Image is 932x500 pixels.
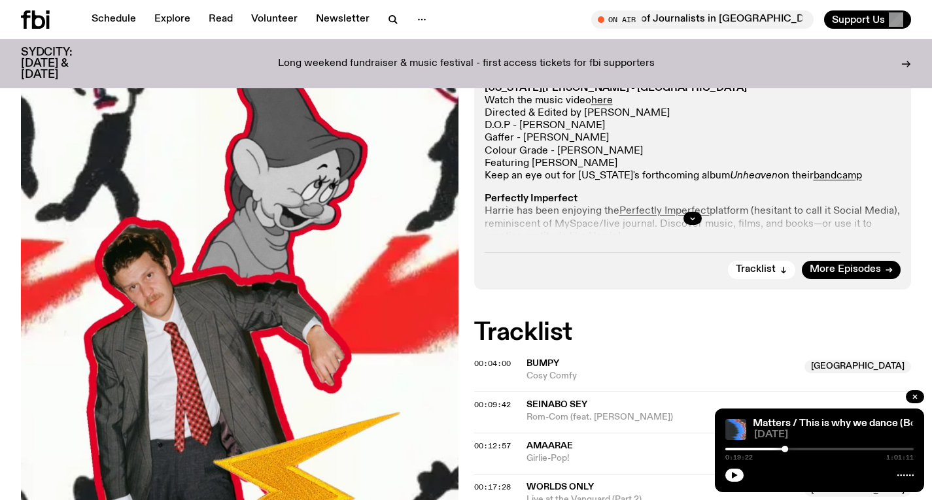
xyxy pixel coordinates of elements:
span: Tracklist [736,265,776,275]
p: Long weekend fundraiser & music festival - first access tickets for fbi supporters [278,58,655,70]
button: Tracklist [728,261,795,279]
button: 00:17:28 [474,484,511,491]
strong: Perfectly Imperfect [485,193,578,204]
span: More Episodes [810,265,881,275]
img: A spectral view of a waveform, warped and glitched [725,419,746,440]
span: Bumpy [526,359,559,368]
span: Girlie-Pop! [526,452,912,465]
span: 00:12:57 [474,441,511,451]
span: 00:04:00 [474,358,511,369]
button: Support Us [824,10,911,29]
button: 00:09:42 [474,401,511,408]
span: 00:17:28 [474,482,511,492]
a: Newsletter [308,10,377,29]
span: Support Us [832,14,885,25]
button: 00:12:57 [474,442,511,450]
p: Harrie has been enjoying the platform (hesitant to call it Social Media), reminiscent of MySpace/... [485,193,901,280]
p: Watch the music video Directed & Edited by [PERSON_NAME] D.O.P - [PERSON_NAME] Gaffer - [PERSON_N... [485,82,901,183]
a: here [591,95,613,106]
span: 00:09:42 [474,399,511,410]
span: Cosy Comfy [526,370,797,382]
a: Read [201,10,241,29]
span: 0:19:22 [725,454,753,461]
h2: Tracklist [474,321,912,344]
span: [GEOGRAPHIC_DATA] [804,360,911,373]
a: bandcamp [814,171,862,181]
span: Amaarae [526,441,573,450]
span: Seinabo Sey [526,400,587,409]
strong: [US_STATE][PERSON_NAME] - [GEOGRAPHIC_DATA] [485,83,747,93]
span: 1:01:11 [886,454,914,461]
em: Unheaven [730,171,778,181]
span: Rom-Com (feat. [PERSON_NAME]) [526,411,912,424]
button: On AirBackchat / [PERSON_NAME]'s Ghost Train, Death of Journalists in [GEOGRAPHIC_DATA], A welcom... [591,10,814,29]
a: More Episodes [802,261,901,279]
a: Explore [147,10,198,29]
button: 00:04:00 [474,360,511,367]
a: Schedule [84,10,144,29]
span: [DATE] [754,430,914,440]
span: Worlds Only [526,482,594,492]
a: Volunteer [243,10,305,29]
h3: SYDCITY: [DATE] & [DATE] [21,47,105,80]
